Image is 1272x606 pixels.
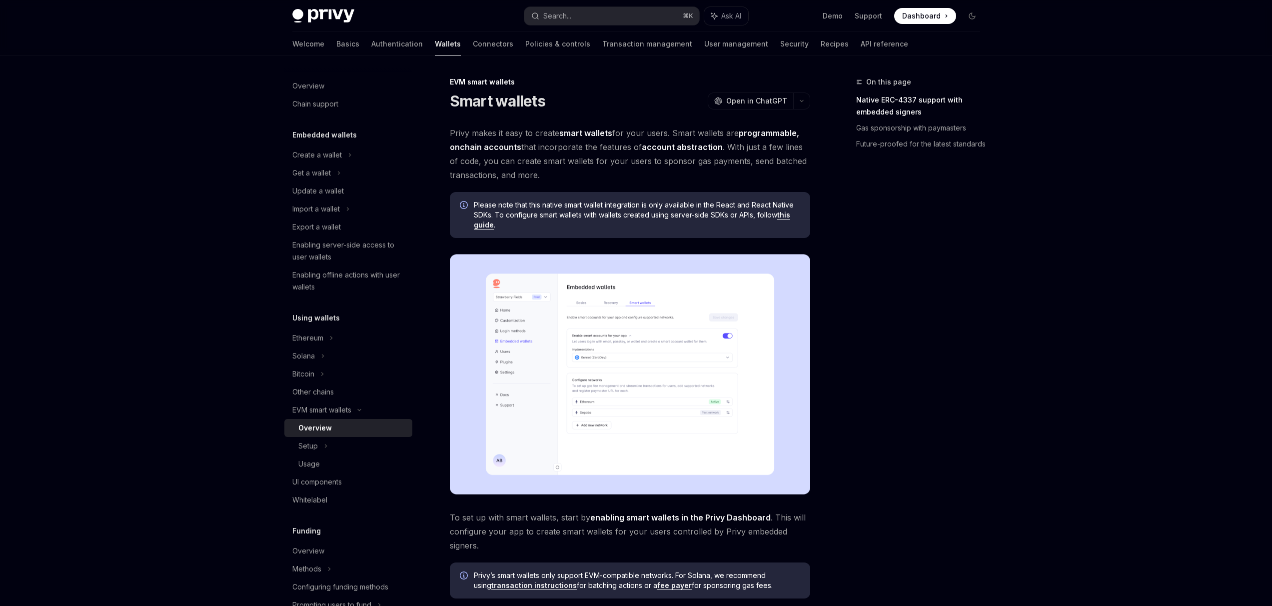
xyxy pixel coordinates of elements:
[292,386,334,398] div: Other chains
[435,32,461,56] a: Wallets
[284,473,412,491] a: UI components
[298,422,332,434] div: Overview
[964,8,980,24] button: Toggle dark mode
[524,7,699,25] button: Search...⌘K
[284,182,412,200] a: Update a wallet
[894,8,956,24] a: Dashboard
[292,98,338,110] div: Chain support
[284,419,412,437] a: Overview
[292,80,324,92] div: Overview
[284,266,412,296] a: Enabling offline actions with user wallets
[866,76,911,88] span: On this page
[726,96,787,106] span: Open in ChatGPT
[284,578,412,596] a: Configuring funding methods
[902,11,941,21] span: Dashboard
[559,128,612,138] strong: smart wallets
[292,476,342,488] div: UI components
[473,32,513,56] a: Connectors
[284,455,412,473] a: Usage
[292,350,315,362] div: Solana
[450,92,545,110] h1: Smart wallets
[371,32,423,56] a: Authentication
[292,494,327,506] div: Whitelabel
[336,32,359,56] a: Basics
[284,236,412,266] a: Enabling server-side access to user wallets
[708,92,793,109] button: Open in ChatGPT
[292,312,340,324] h5: Using wallets
[704,7,748,25] button: Ask AI
[298,440,318,452] div: Setup
[292,563,321,575] div: Methods
[292,221,341,233] div: Export a wallet
[292,269,406,293] div: Enabling offline actions with user wallets
[657,581,692,590] a: fee payer
[856,92,988,120] a: Native ERC-4337 support with embedded signers
[284,218,412,236] a: Export a wallet
[683,12,693,20] span: ⌘ K
[855,11,882,21] a: Support
[450,77,810,87] div: EVM smart wallets
[721,11,741,21] span: Ask AI
[292,185,344,197] div: Update a wallet
[642,142,723,152] a: account abstraction
[292,545,324,557] div: Overview
[450,254,810,494] img: Sample enable smart wallets
[292,332,323,344] div: Ethereum
[602,32,692,56] a: Transaction management
[292,167,331,179] div: Get a wallet
[856,120,988,136] a: Gas sponsorship with paymasters
[292,9,354,23] img: dark logo
[292,129,357,141] h5: Embedded wallets
[861,32,908,56] a: API reference
[460,571,470,581] svg: Info
[525,32,590,56] a: Policies & controls
[450,126,810,182] span: Privy makes it easy to create for your users. Smart wallets are that incorporate the features of ...
[284,95,412,113] a: Chain support
[292,149,342,161] div: Create a wallet
[780,32,809,56] a: Security
[450,510,810,552] span: To set up with smart wallets, start by . This will configure your app to create smart wallets for...
[292,32,324,56] a: Welcome
[298,458,320,470] div: Usage
[292,404,351,416] div: EVM smart wallets
[284,77,412,95] a: Overview
[821,32,849,56] a: Recipes
[491,581,577,590] a: transaction instructions
[284,542,412,560] a: Overview
[292,525,321,537] h5: Funding
[460,201,470,211] svg: Info
[590,512,771,523] a: enabling smart wallets in the Privy Dashboard
[284,491,412,509] a: Whitelabel
[856,136,988,152] a: Future-proofed for the latest standards
[292,368,314,380] div: Bitcoin
[292,239,406,263] div: Enabling server-side access to user wallets
[284,383,412,401] a: Other chains
[543,10,571,22] div: Search...
[474,200,800,230] span: Please note that this native smart wallet integration is only available in the React and React Na...
[823,11,843,21] a: Demo
[292,581,388,593] div: Configuring funding methods
[704,32,768,56] a: User management
[474,570,800,590] span: Privy’s smart wallets only support EVM-compatible networks. For Solana, we recommend using for ba...
[292,203,340,215] div: Import a wallet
